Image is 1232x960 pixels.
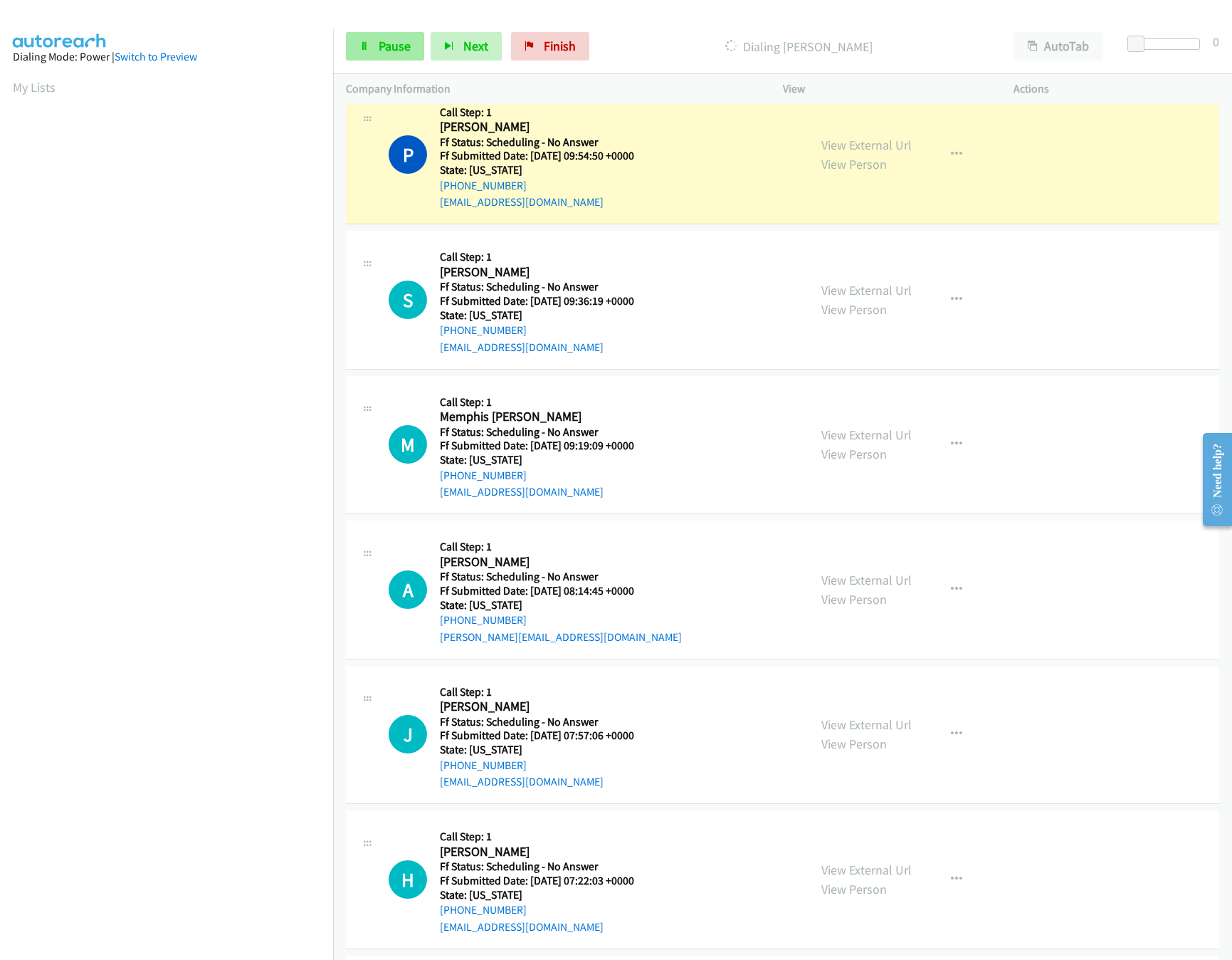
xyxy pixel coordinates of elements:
a: [PHONE_NUMBER] [440,323,527,337]
h5: Ff Status: Scheduling - No Answer [440,860,652,874]
div: Dialing Mode: Power | [13,48,320,66]
a: [EMAIL_ADDRESS][DOMAIN_NAME] [440,340,604,354]
a: View External Url [821,282,912,298]
h1: S [389,281,427,319]
h1: J [389,715,427,753]
a: Switch to Preview [115,50,197,63]
h5: Call Step: 1 [440,685,652,699]
span: Finish [544,38,576,54]
div: 0 [1213,32,1219,51]
iframe: Resource Center [1191,423,1232,536]
p: Company Information [346,80,757,98]
a: [PHONE_NUMBER] [440,469,527,482]
h5: Ff Status: Scheduling - No Answer [440,715,652,729]
h5: State: [US_STATE] [440,308,652,323]
p: View [783,80,989,98]
h5: Ff Status: Scheduling - No Answer [440,425,652,439]
h1: M [389,425,427,464]
a: [PHONE_NUMBER] [440,613,527,627]
a: Finish [511,32,589,61]
a: View External Url [821,716,912,733]
a: [PHONE_NUMBER] [440,179,527,192]
h5: Call Step: 1 [440,395,652,409]
h2: Memphis [PERSON_NAME] [440,409,652,425]
button: Next [431,32,502,61]
a: View Person [821,156,887,172]
h5: Ff Submitted Date: [DATE] 08:14:45 +0000 [440,584,682,598]
a: View Person [821,446,887,462]
div: The call is yet to be attempted [389,281,427,319]
iframe: Dialpad [13,110,333,786]
h1: A [389,570,427,609]
h5: Ff Status: Scheduling - No Answer [440,280,652,294]
h5: Call Step: 1 [440,105,652,120]
h5: State: [US_STATE] [440,598,682,612]
h5: Ff Submitted Date: [DATE] 07:22:03 +0000 [440,874,652,888]
a: View Person [821,591,887,607]
h2: [PERSON_NAME] [440,554,652,570]
a: [PERSON_NAME][EMAIL_ADDRESS][DOMAIN_NAME] [440,630,682,644]
h5: Ff Status: Scheduling - No Answer [440,135,652,150]
a: [PHONE_NUMBER] [440,903,527,917]
a: View Person [821,881,887,897]
a: My Lists [13,79,56,95]
a: View External Url [821,427,912,443]
div: The call is yet to be attempted [389,425,427,464]
div: The call is yet to be attempted [389,570,427,609]
h1: P [389,135,427,174]
span: Next [463,38,488,54]
p: Dialing [PERSON_NAME] [609,37,989,56]
h5: Call Step: 1 [440,830,652,844]
div: The call is yet to be attempted [389,860,427,899]
h5: Ff Submitted Date: [DATE] 07:57:06 +0000 [440,729,652,743]
h2: [PERSON_NAME] [440,119,652,135]
a: [EMAIL_ADDRESS][DOMAIN_NAME] [440,920,604,934]
a: Pause [346,32,424,61]
a: View Person [821,736,887,752]
h1: H [389,860,427,899]
h5: State: [US_STATE] [440,163,652,177]
a: [EMAIL_ADDRESS][DOMAIN_NAME] [440,775,604,788]
a: [PHONE_NUMBER] [440,758,527,772]
h5: Ff Status: Scheduling - No Answer [440,570,682,584]
h5: State: [US_STATE] [440,888,652,902]
div: The call is yet to be attempted [389,715,427,753]
h5: State: [US_STATE] [440,743,652,757]
h5: Ff Submitted Date: [DATE] 09:54:50 +0000 [440,149,652,163]
h5: Ff Submitted Date: [DATE] 09:36:19 +0000 [440,294,652,308]
span: Pause [379,38,411,54]
h5: State: [US_STATE] [440,453,652,467]
a: View External Url [821,137,912,153]
a: View Person [821,301,887,318]
p: Actions [1013,80,1219,98]
a: View External Url [821,572,912,588]
h5: Call Step: 1 [440,250,652,264]
h2: [PERSON_NAME] [440,844,652,860]
h5: Call Step: 1 [440,540,682,554]
h2: [PERSON_NAME] [440,699,652,715]
a: [EMAIL_ADDRESS][DOMAIN_NAME] [440,195,604,209]
h5: Ff Submitted Date: [DATE] 09:19:09 +0000 [440,439,652,453]
a: [EMAIL_ADDRESS][DOMAIN_NAME] [440,485,604,499]
a: View External Url [821,862,912,878]
button: AutoTab [1014,32,1102,61]
h2: [PERSON_NAME] [440,264,652,281]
